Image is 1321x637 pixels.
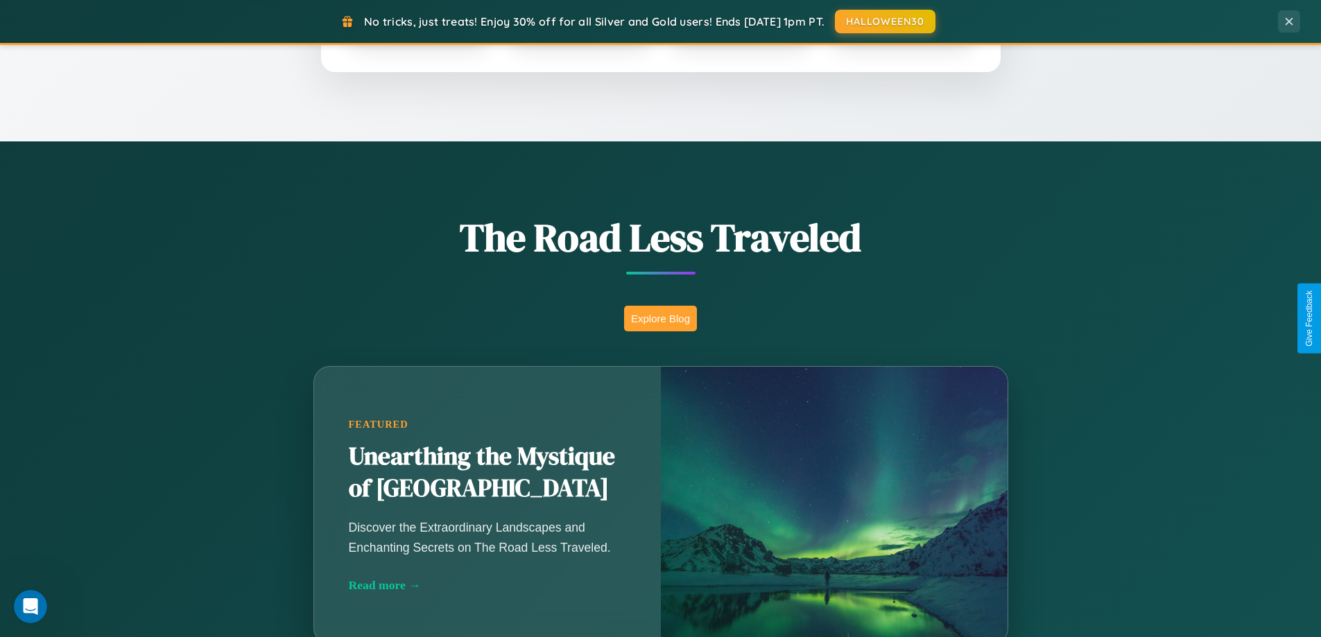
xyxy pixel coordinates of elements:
h1: The Road Less Traveled [245,211,1077,264]
div: Featured [349,419,626,430]
h2: Unearthing the Mystique of [GEOGRAPHIC_DATA] [349,441,626,505]
p: Discover the Extraordinary Landscapes and Enchanting Secrets on The Road Less Traveled. [349,518,626,557]
span: No tricks, just treats! Enjoy 30% off for all Silver and Gold users! Ends [DATE] 1pm PT. [364,15,824,28]
div: Read more → [349,578,626,593]
div: Give Feedback [1304,290,1314,347]
button: HALLOWEEN30 [835,10,935,33]
button: Explore Blog [624,306,697,331]
iframe: Intercom live chat [14,590,47,623]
